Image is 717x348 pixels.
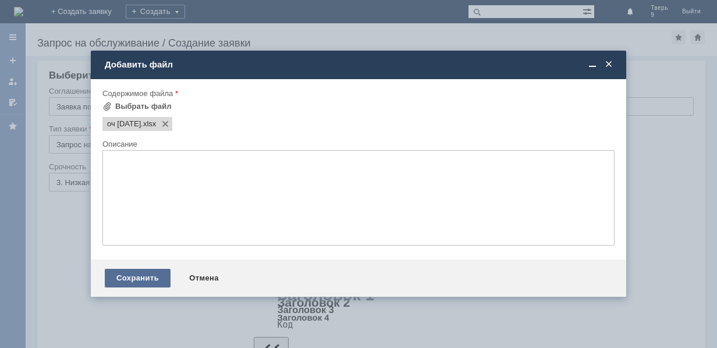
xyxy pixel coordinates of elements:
div: Выбрать файл [115,102,172,111]
div: Содержимое файла [102,90,612,97]
span: оч 28.08.25.xlsx [141,119,156,129]
span: Закрыть [603,59,615,70]
div: Описание [102,140,612,148]
span: оч 28.08.25.xlsx [107,119,141,129]
span: Свернуть (Ctrl + M) [587,59,598,70]
div: Добавить файл [105,59,615,70]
